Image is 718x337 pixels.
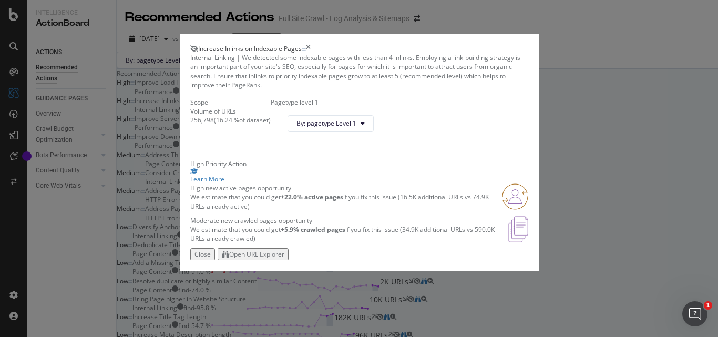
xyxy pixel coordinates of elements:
div: We detected some indexable pages with less than 4 inlinks. Employing a link-building strategy is ... [190,53,528,89]
div: Open URL Explorer [229,250,284,259]
span: Internal Linking [190,53,235,62]
div: High new active pages opportunity [190,183,502,192]
div: eye-slash [190,46,198,52]
p: We estimate that you could get if you fix this issue (16.5K additional URLs vs 74.9K URLs already... [190,192,502,210]
span: 1 [704,301,712,310]
img: e5DMFwAAAABJRU5ErkJggg== [508,216,528,242]
img: Equal [302,48,306,51]
div: Close [194,250,211,259]
button: By: pagetype Level 1 [288,115,374,132]
div: ( 16.24 % of dataset ) [214,116,271,125]
div: Scope [190,98,271,107]
span: High Priority Action [190,159,247,168]
iframe: Intercom live chat [682,301,707,326]
strong: +5.9% crawled pages [281,225,345,234]
img: RO06QsNG.png [502,183,528,210]
strong: +22.0% active pages [281,192,343,201]
div: Learn More [190,175,528,183]
div: Moderate new crawled pages opportunity [190,216,509,225]
span: Increase Inlinks on Indexable Pages [198,44,302,53]
p: We estimate that you could get if you fix this issue (34.9K additional URLs vs 590.0K URLs alread... [190,225,509,243]
span: By: pagetype Level 1 [296,119,356,128]
div: Pagetype level 1 [271,98,382,107]
span: | [237,53,240,62]
div: modal [180,34,539,271]
div: times [306,44,311,53]
button: Open URL Explorer [218,248,289,260]
button: Close [190,248,215,260]
div: 256,798 [190,116,214,125]
div: Volume of URLs [190,107,271,116]
a: Learn More [190,168,528,183]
